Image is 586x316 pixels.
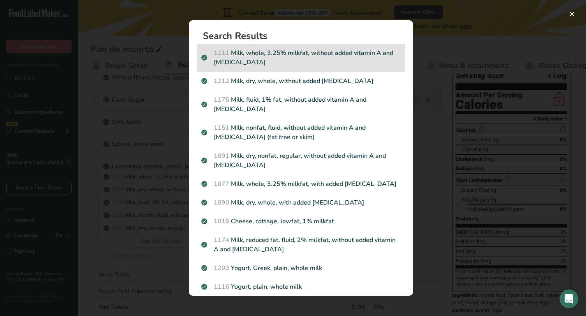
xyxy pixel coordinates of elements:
span: 1174 [214,236,229,244]
p: Milk, fluid, 1% fat, without added vitamin A and [MEDICAL_DATA] [201,95,401,114]
span: 1090 [214,198,229,207]
span: 1212 [214,77,229,85]
p: Milk, reduced fat, fluid, 2% milkfat, without added vitamin A and [MEDICAL_DATA] [201,235,401,254]
p: Milk, dry, nonfat, regular, without added vitamin A and [MEDICAL_DATA] [201,151,401,170]
span: 1293 [214,264,229,272]
span: 1091 [214,152,229,160]
span: 1116 [214,282,229,291]
span: 1175 [214,95,229,104]
div: Open Intercom Messenger [560,290,578,308]
p: Milk, dry, whole, with added [MEDICAL_DATA] [201,198,401,207]
p: Milk, whole, 3.25% milkfat, with added [MEDICAL_DATA] [201,179,401,189]
h1: Search Results [203,31,405,41]
p: Milk, nonfat, fluid, without added vitamin A and [MEDICAL_DATA] (fat free or skim) [201,123,401,142]
p: Yogurt, plain, whole milk [201,282,401,291]
p: Milk, whole, 3.25% milkfat, without added vitamin A and [MEDICAL_DATA] [201,48,401,67]
p: Milk, dry, whole, without added [MEDICAL_DATA] [201,76,401,86]
span: 1211 [214,49,229,57]
span: 1077 [214,180,229,188]
p: Cheese, cottage, lowfat, 1% milkfat [201,217,401,226]
span: 1016 [214,217,229,226]
p: Yogurt, Greek, plain, whole milk [201,263,401,273]
span: 1151 [214,124,229,132]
